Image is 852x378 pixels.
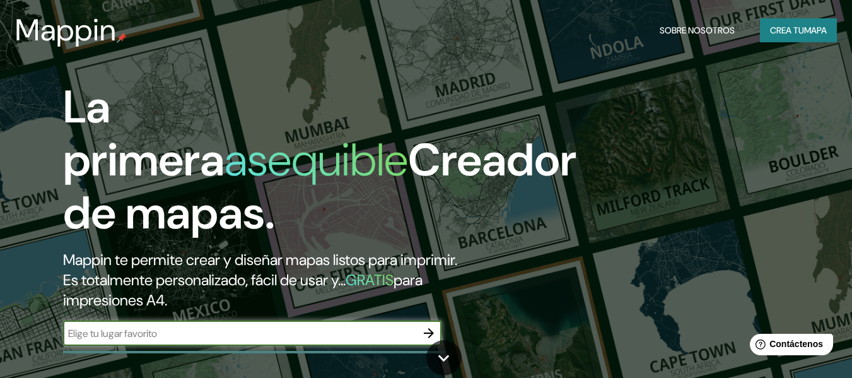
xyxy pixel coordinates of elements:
img: pin de mapeo [117,33,127,43]
font: asequible [225,131,408,189]
font: mapa [804,25,827,36]
font: Sobre nosotros [660,25,735,36]
font: Creador de mapas. [63,131,576,242]
font: Mappin te permite crear y diseñar mapas listos para imprimir. [63,250,457,269]
button: Crea tumapa [760,18,837,42]
iframe: Lanzador de widgets de ayuda [740,329,838,364]
input: Elige tu lugar favorito [63,326,416,341]
font: Crea tu [770,25,804,36]
font: Es totalmente personalizado, fácil de usar y... [63,270,346,290]
font: La primera [63,78,225,189]
font: para impresiones A4. [63,270,423,310]
font: GRATIS [346,270,394,290]
font: Mappin [15,10,117,50]
button: Sobre nosotros [655,18,740,42]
